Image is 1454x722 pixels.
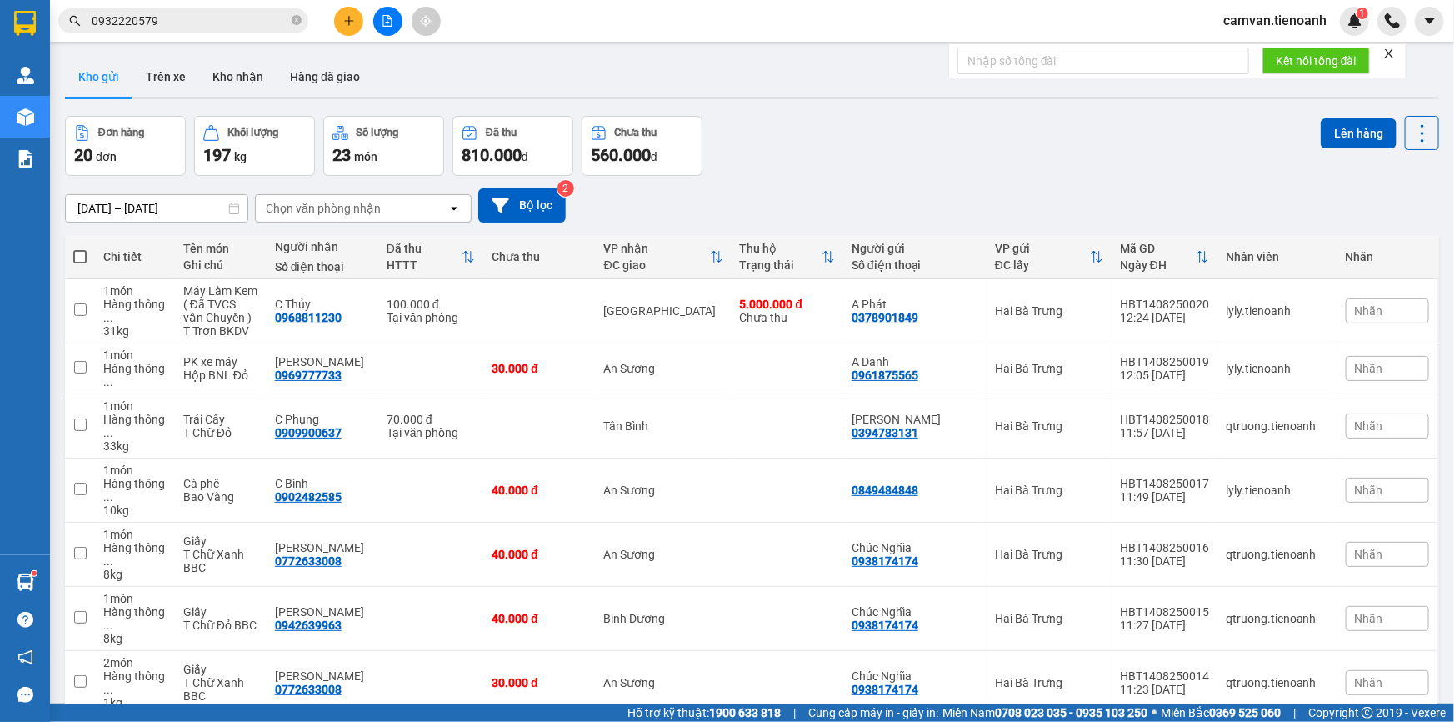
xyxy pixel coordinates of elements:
[1357,8,1368,19] sup: 1
[275,683,342,696] div: 0772633008
[103,311,113,324] span: ...
[183,426,258,439] div: T Chữ Đỏ
[103,477,167,504] div: Hàng thông thường
[275,605,370,619] div: Hồng Nhi
[995,676,1103,689] div: Hai Bà Trưng
[275,477,370,490] div: C Bình
[387,298,475,311] div: 100.000 đ
[1120,242,1196,255] div: Mã GD
[103,528,167,541] div: 1 món
[103,362,167,389] div: Hàng thông thường
[103,324,167,338] div: 31 kg
[1120,490,1209,504] div: 11:49 [DATE]
[1347,13,1362,28] img: icon-new-feature
[615,127,657,138] div: Chưa thu
[1321,118,1397,148] button: Lên hàng
[266,200,381,217] div: Chọn văn phòng nhận
[852,298,978,311] div: A Phát
[1226,548,1329,561] div: qtruong.tienoanh
[199,57,277,97] button: Kho nhận
[447,202,461,215] svg: open
[103,250,167,263] div: Chi tiết
[995,612,1103,625] div: Hai Bà Trưng
[1226,362,1329,375] div: lyly.tienoanh
[1209,706,1281,719] strong: 0369 525 060
[462,145,522,165] span: 810.000
[357,127,399,138] div: Số lượng
[1120,258,1196,272] div: Ngày ĐH
[17,612,33,628] span: question-circle
[852,669,978,683] div: Chúc Nghĩa
[343,15,355,27] span: plus
[478,188,566,223] button: Bộ lọc
[103,696,167,709] div: 1 kg
[1355,612,1383,625] span: Nhãn
[275,669,370,683] div: C Hà
[852,369,918,382] div: 0961875565
[98,127,144,138] div: Đơn hàng
[852,258,978,272] div: Số điện thoại
[183,619,258,632] div: T Chữ Đỏ BBC
[627,704,781,722] span: Hỗ trợ kỹ thuật:
[17,649,33,665] span: notification
[852,683,918,696] div: 0938174174
[183,605,258,619] div: Giấy
[793,704,796,722] span: |
[651,150,657,163] span: đ
[275,369,342,382] div: 0969777733
[74,145,92,165] span: 20
[103,619,113,632] span: ...
[334,7,363,36] button: plus
[275,413,370,426] div: C Phụng
[275,240,370,253] div: Người nhận
[1120,683,1209,696] div: 11:23 [DATE]
[852,541,978,554] div: Chúc Nghĩa
[987,235,1112,279] th: Toggle SortBy
[852,311,918,324] div: 0378901849
[596,235,732,279] th: Toggle SortBy
[740,258,822,272] div: Trạng thái
[183,477,258,490] div: Cà phê
[1362,707,1373,719] span: copyright
[292,15,302,25] span: close-circle
[275,554,342,568] div: 0772633008
[808,704,938,722] span: Cung cấp máy in - giấy in:
[492,548,587,561] div: 40.000 đ
[852,242,978,255] div: Người gửi
[387,258,462,272] div: HTTT
[852,484,918,497] div: 0849484848
[275,311,342,324] div: 0968811230
[103,439,167,453] div: 33 kg
[995,548,1103,561] div: Hai Bà Trưng
[1120,311,1209,324] div: 12:24 [DATE]
[332,145,351,165] span: 23
[995,419,1103,433] div: Hai Bà Trưng
[103,541,167,568] div: Hàng thông thường
[1226,304,1329,318] div: lyly.tienoanh
[103,683,113,696] span: ...
[183,242,258,255] div: Tên món
[66,195,247,222] input: Select a date range.
[995,362,1103,375] div: Hai Bà Trưng
[17,150,34,168] img: solution-icon
[1120,477,1209,490] div: HBT1408250017
[1293,704,1296,722] span: |
[1355,419,1383,433] span: Nhãn
[1120,541,1209,554] div: HBT1408250016
[1346,250,1429,263] div: Nhãn
[1355,484,1383,497] span: Nhãn
[604,242,710,255] div: VP nhận
[420,15,432,27] span: aim
[1161,704,1281,722] span: Miền Bắc
[604,484,723,497] div: An Sương
[387,242,462,255] div: Đã thu
[1385,13,1400,28] img: phone-icon
[604,676,723,689] div: An Sương
[522,150,528,163] span: đ
[1226,612,1329,625] div: qtruong.tienoanh
[103,669,167,696] div: Hàng thông thường
[1120,369,1209,382] div: 12:05 [DATE]
[1355,304,1383,318] span: Nhãn
[277,57,373,97] button: Hàng đã giao
[382,15,393,27] span: file-add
